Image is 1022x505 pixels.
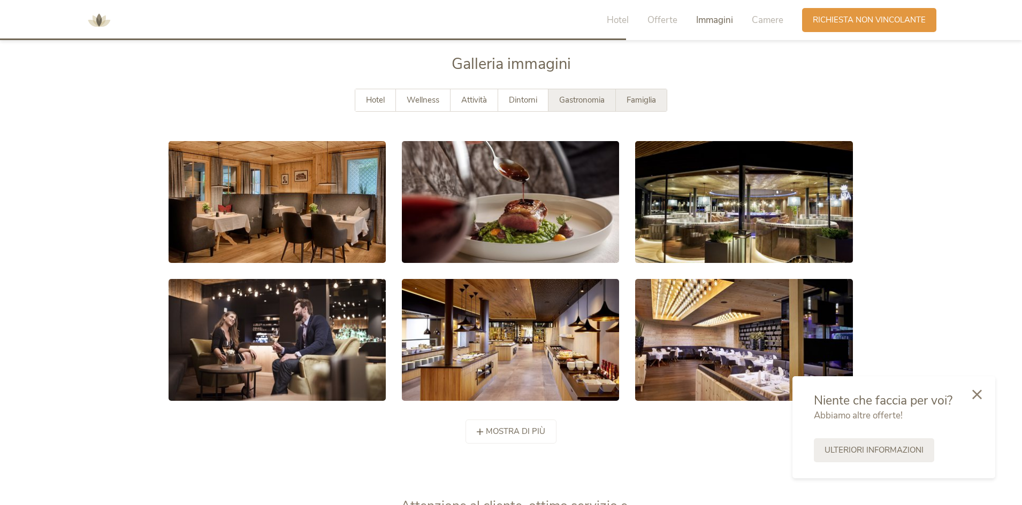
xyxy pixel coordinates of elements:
[83,4,115,36] img: AMONTI & LUNARIS Wellnessresort
[407,95,439,105] span: Wellness
[366,95,385,105] span: Hotel
[752,14,783,26] span: Camere
[461,95,487,105] span: Attività
[559,95,605,105] span: Gastronomia
[813,14,926,26] span: Richiesta non vincolante
[452,53,571,74] span: Galleria immagini
[696,14,733,26] span: Immagini
[627,95,656,105] span: Famiglia
[814,392,952,409] span: Niente che faccia per voi?
[647,14,677,26] span: Offerte
[83,16,115,24] a: AMONTI & LUNARIS Wellnessresort
[607,14,629,26] span: Hotel
[825,445,924,456] span: Ulteriori informazioni
[814,438,934,462] a: Ulteriori informazioni
[509,95,537,105] span: Dintorni
[486,426,545,437] span: mostra di più
[814,409,903,422] span: Abbiamo altre offerte!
